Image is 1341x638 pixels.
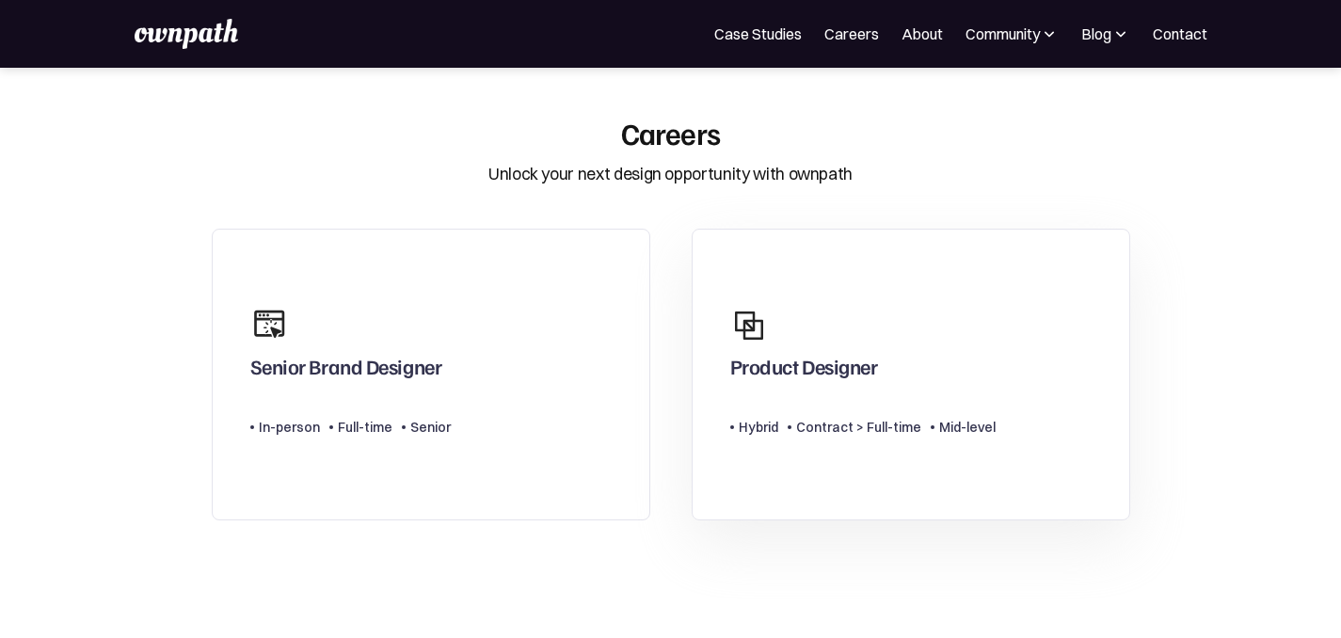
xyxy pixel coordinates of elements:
div: Product Designer [730,354,878,388]
div: Senior [410,416,451,439]
a: About [902,23,943,45]
a: Careers [824,23,879,45]
div: Community [966,23,1059,45]
div: Unlock your next design opportunity with ownpath [488,162,853,186]
div: In-person [259,416,320,439]
div: Blog [1081,23,1111,45]
div: Community [966,23,1040,45]
a: Product DesignerHybridContract > Full-timeMid-level [692,229,1130,521]
div: Senior Brand Designer [250,354,442,388]
div: Hybrid [739,416,778,439]
div: Contract > Full-time [796,416,921,439]
a: Senior Brand DesignerIn-personFull-timeSenior [212,229,650,521]
div: Careers [621,115,721,151]
a: Contact [1153,23,1207,45]
a: Case Studies [714,23,802,45]
div: Full-time [338,416,392,439]
div: Mid-level [939,416,996,439]
div: Blog [1081,23,1130,45]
